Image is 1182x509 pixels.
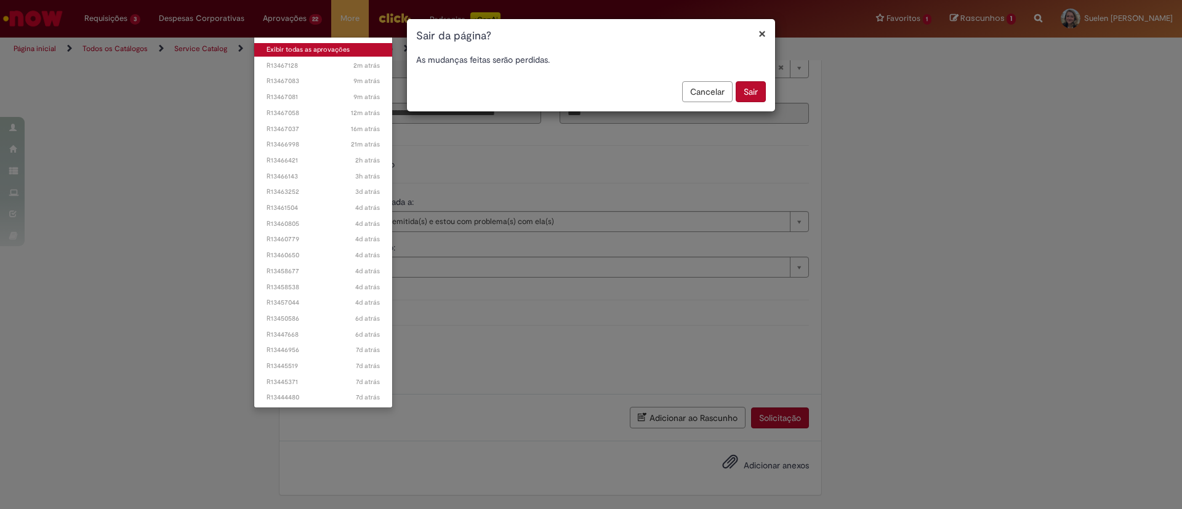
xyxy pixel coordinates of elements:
[267,61,380,71] span: R13467128
[267,361,380,371] span: R13445519
[267,187,380,197] span: R13463252
[355,267,380,276] span: 4d atrás
[355,250,380,260] time: 29/08/2025 08:03:19
[351,124,380,134] time: 01/09/2025 10:24:01
[356,361,380,371] time: 25/08/2025 16:42:18
[356,393,380,402] time: 25/08/2025 14:15:04
[355,298,380,307] span: 4d atrás
[254,59,393,73] a: Aberto R13467128 :
[267,156,380,166] span: R13466421
[267,124,380,134] span: R13467037
[355,156,380,165] span: 2h atrás
[356,393,380,402] span: 7d atrás
[254,43,393,57] a: Exibir todas as aprovações
[355,234,380,244] time: 29/08/2025 08:38:37
[416,54,766,66] p: As mudanças feitas serão perdidas.
[267,345,380,355] span: R13446956
[355,187,380,196] time: 29/08/2025 16:01:43
[267,267,380,276] span: R13458677
[353,61,380,70] time: 01/09/2025 10:37:24
[254,201,393,215] a: Aberto R13461504 :
[254,106,393,120] a: Aberto R13467058 :
[355,203,380,212] span: 4d atrás
[353,92,380,102] time: 01/09/2025 10:31:06
[351,124,380,134] span: 16m atrás
[254,296,393,310] a: Aberto R13457044 :
[355,187,380,196] span: 3d atrás
[353,76,380,86] span: 9m atrás
[355,314,380,323] span: 6d atrás
[254,90,393,104] a: Aberto R13467081 :
[267,203,380,213] span: R13461504
[254,138,393,151] a: Aberto R13466998 :
[355,156,380,165] time: 01/09/2025 09:00:26
[355,203,380,212] time: 29/08/2025 10:32:39
[351,108,380,118] span: 12m atrás
[351,140,380,149] time: 01/09/2025 10:18:56
[254,359,393,373] a: Aberto R13445519 :
[356,361,380,371] span: 7d atrás
[254,74,393,88] a: Aberto R13467083 :
[758,27,766,40] button: Fechar modal
[355,172,380,181] span: 3h atrás
[267,330,380,340] span: R13447668
[682,81,733,102] button: Cancelar
[356,377,380,387] span: 7d atrás
[254,37,393,408] ul: Aprovações
[353,76,380,86] time: 01/09/2025 10:31:13
[267,250,380,260] span: R13460650
[254,233,393,246] a: Aberto R13460779 :
[356,377,380,387] time: 25/08/2025 16:19:24
[355,250,380,260] span: 4d atrás
[267,108,380,118] span: R13467058
[736,81,766,102] button: Sair
[356,345,380,355] span: 7d atrás
[416,28,766,44] h1: Sair da página?
[267,298,380,308] span: R13457044
[267,377,380,387] span: R13445371
[351,140,380,149] span: 21m atrás
[355,219,380,228] span: 4d atrás
[351,108,380,118] time: 01/09/2025 10:27:21
[355,330,380,339] time: 26/08/2025 11:06:34
[267,393,380,403] span: R13444480
[267,314,380,324] span: R13450586
[254,217,393,231] a: Aberto R13460805 :
[267,283,380,292] span: R13458538
[355,267,380,276] time: 28/08/2025 15:27:23
[353,61,380,70] span: 2m atrás
[355,298,380,307] time: 28/08/2025 11:14:35
[267,172,380,182] span: R13466143
[355,314,380,323] time: 27/08/2025 06:36:57
[254,312,393,326] a: Aberto R13450586 :
[254,343,393,357] a: Aberto R13446956 :
[254,391,393,404] a: Aberto R13444480 :
[353,92,380,102] span: 9m atrás
[267,234,380,244] span: R13460779
[254,185,393,199] a: Aberto R13463252 :
[356,345,380,355] time: 26/08/2025 09:22:44
[267,219,380,229] span: R13460805
[254,265,393,278] a: Aberto R13458677 :
[254,122,393,136] a: Aberto R13467037 :
[355,234,380,244] span: 4d atrás
[267,92,380,102] span: R13467081
[355,283,380,292] span: 4d atrás
[254,375,393,389] a: Aberto R13445371 :
[355,330,380,339] span: 6d atrás
[254,154,393,167] a: Aberto R13466421 :
[355,219,380,228] time: 29/08/2025 08:41:42
[355,172,380,181] time: 01/09/2025 07:34:58
[254,170,393,183] a: Aberto R13466143 :
[254,281,393,294] a: Aberto R13458538 :
[267,76,380,86] span: R13467083
[267,140,380,150] span: R13466998
[254,328,393,342] a: Aberto R13447668 :
[254,249,393,262] a: Aberto R13460650 :
[355,283,380,292] time: 28/08/2025 15:09:52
